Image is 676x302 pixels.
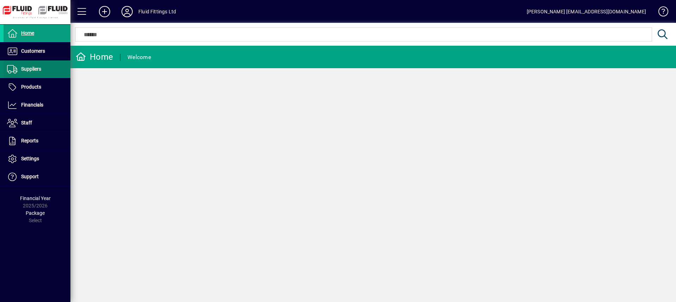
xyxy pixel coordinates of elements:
a: Reports [4,132,70,150]
button: Add [93,5,116,18]
span: Suppliers [21,66,41,72]
a: Financials [4,96,70,114]
span: Products [21,84,41,90]
span: Staff [21,120,32,126]
span: Reports [21,138,38,143]
span: Package [26,210,45,216]
span: Financials [21,102,43,108]
a: Knowledge Base [653,1,667,24]
a: Products [4,78,70,96]
a: Settings [4,150,70,168]
span: Home [21,30,34,36]
a: Suppliers [4,60,70,78]
div: Home [76,51,113,63]
span: Financial Year [20,195,51,201]
span: Settings [21,156,39,161]
a: Support [4,168,70,186]
div: Fluid Fittings Ltd [138,6,176,17]
span: Customers [21,48,45,54]
div: [PERSON_NAME] [EMAIL_ADDRESS][DOMAIN_NAME] [527,6,646,17]
a: Customers [4,43,70,60]
div: Welcome [127,52,151,63]
a: Staff [4,114,70,132]
button: Profile [116,5,138,18]
span: Support [21,174,39,179]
